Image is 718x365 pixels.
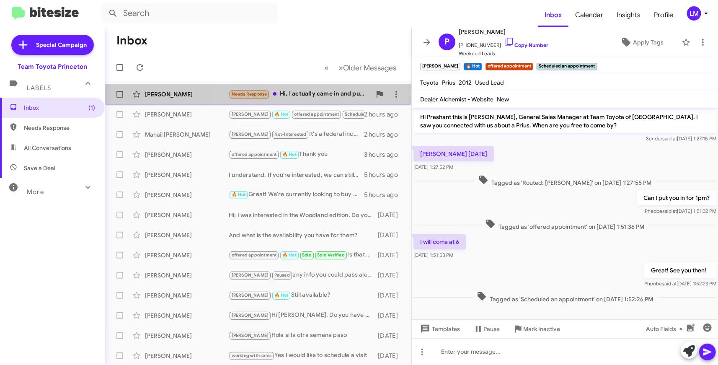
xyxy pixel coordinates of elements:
span: 🔥 Hot [282,252,297,258]
div: Manail [PERSON_NAME] [145,130,229,139]
div: Great! See you then! [229,109,364,119]
p: Great! See you then! [644,263,716,278]
div: [PERSON_NAME] [145,271,229,280]
button: Pause [467,321,506,337]
span: Needs Response [24,124,95,132]
div: [DATE] [376,352,405,360]
span: « [324,62,329,73]
div: [PERSON_NAME] [145,191,229,199]
div: 5 hours ago [364,191,405,199]
span: Scheduled an appointment [345,111,403,117]
span: Sender [DATE] 1:27:15 PM [646,135,716,142]
h1: Inbox [116,34,147,47]
span: Tagged as 'Scheduled an appointment' on [DATE] 1:52:26 PM [473,291,657,303]
button: LM [680,6,709,21]
button: Auto Fields [639,321,693,337]
div: It's a federal incentive which dealerships shouldn't be refusing to process [229,129,364,139]
span: Mark Inactive [523,321,560,337]
span: Older Messages [343,63,396,72]
div: And what is the availability you have for them? [229,231,376,239]
div: Hi; I was interested in the Woodland edition. Do you have it at your location? [229,211,376,219]
div: Still available? [229,290,376,300]
button: Previous [319,59,334,76]
span: P [444,35,449,49]
div: Great! We're currently looking to buy quality vehicles like your Jeep Wrangler. Would you be inte... [229,190,364,199]
span: [PERSON_NAME] [459,27,548,37]
div: 5 hours ago [364,171,405,179]
div: Hi [PERSON_NAME]. Do you have a 2025 Sienna Platinum? [229,311,376,320]
div: [PERSON_NAME] [145,311,229,320]
span: Sold [302,252,312,258]
span: Pause [483,321,500,337]
div: LM [687,6,701,21]
span: (1) [88,104,95,112]
span: Save a Deal [24,164,55,172]
span: Sold Verified [317,252,345,258]
div: [PERSON_NAME] [145,90,229,98]
div: 2 hours ago [364,130,405,139]
div: [PERSON_NAME] [145,211,229,219]
div: 3 hours ago [364,150,405,159]
div: [PERSON_NAME] [145,331,229,340]
span: Tagged as 'Routed: [PERSON_NAME]' on [DATE] 1:27:55 PM [475,175,655,187]
span: [PERSON_NAME] [232,132,269,137]
span: All Conversations [24,144,71,152]
div: Is that okay? [229,250,376,260]
a: Profile [647,3,680,27]
span: [PERSON_NAME] [232,293,269,298]
span: Auto Fields [646,321,686,337]
span: offered appointment [232,152,277,157]
span: Special Campaign [36,41,87,49]
span: More [27,188,44,196]
span: 2012 [459,79,472,86]
span: New [497,96,509,103]
div: [DATE] [376,311,405,320]
span: Inbox [24,104,95,112]
span: 🔥 Hot [282,152,297,157]
div: [DATE] [376,231,405,239]
small: [PERSON_NAME] [420,63,460,70]
button: Templates [412,321,467,337]
span: Not-Interested [274,132,307,137]
div: [PERSON_NAME] [145,150,229,159]
span: Tagged as 'offered appointment' on [DATE] 1:51:36 PM [482,219,648,231]
div: [DATE] [376,211,405,219]
div: [DATE] [376,291,405,300]
div: any info you could pass along via email or text would be appreciated [229,270,376,280]
button: Mark Inactive [506,321,567,337]
span: 🔥 Hot [232,192,246,197]
p: [PERSON_NAME] [DATE] [413,146,494,161]
a: Copy Number [504,42,548,48]
div: Hola si la otra semana paso [229,331,376,340]
nav: Page navigation example [320,59,401,76]
div: [PERSON_NAME] [145,171,229,179]
span: [PERSON_NAME] [232,111,269,117]
p: Can I put you in for 1pm? [637,190,716,205]
a: Insights [610,3,647,27]
span: offered appointment [232,252,277,258]
small: offered appointment [486,63,533,70]
span: Labels [27,84,51,92]
div: [DATE] [376,271,405,280]
button: Apply Tags [605,35,678,50]
small: Scheduled an appointment [537,63,597,70]
span: working with sales [232,353,272,358]
p: I will come at 6 [413,234,466,249]
div: [PERSON_NAME] [145,291,229,300]
div: Thank you [229,150,364,159]
span: [PERSON_NAME] [232,333,269,338]
span: [DATE] 1:51:53 PM [413,252,453,258]
a: Calendar [568,3,610,27]
span: [DATE] 1:27:52 PM [413,164,453,170]
span: Pheobe [DATE] 1:51:32 PM [645,208,716,214]
small: 🔥 Hot [464,63,482,70]
span: said at [662,208,677,214]
span: Used Lead [475,79,504,86]
div: [PERSON_NAME] [145,110,229,119]
span: Pheobe [DATE] 1:52:23 PM [644,280,716,287]
button: Next [333,59,401,76]
div: [PERSON_NAME] [145,231,229,239]
div: I understand. If you're interested, we can still discuss buying your current vehicle. When would ... [229,171,364,179]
